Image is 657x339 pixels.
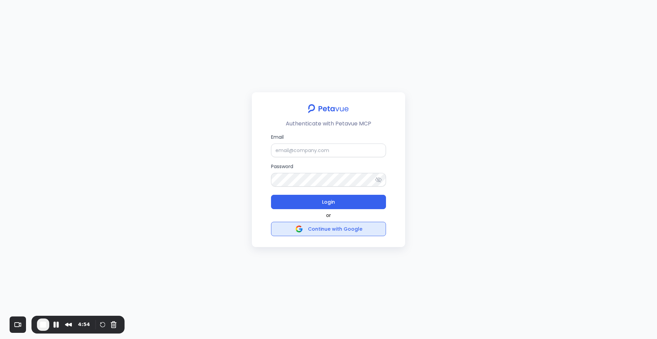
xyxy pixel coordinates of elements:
[271,144,386,157] input: Email
[308,226,362,232] span: Continue with Google
[322,197,335,207] span: Login
[271,133,386,157] label: Email
[271,173,386,187] input: Password
[271,163,386,187] label: Password
[326,212,331,219] span: or
[271,195,386,209] button: Login
[304,100,353,117] img: petavue logo
[286,120,371,128] p: Authenticate with Petavue MCP
[271,222,386,236] button: Continue with Google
